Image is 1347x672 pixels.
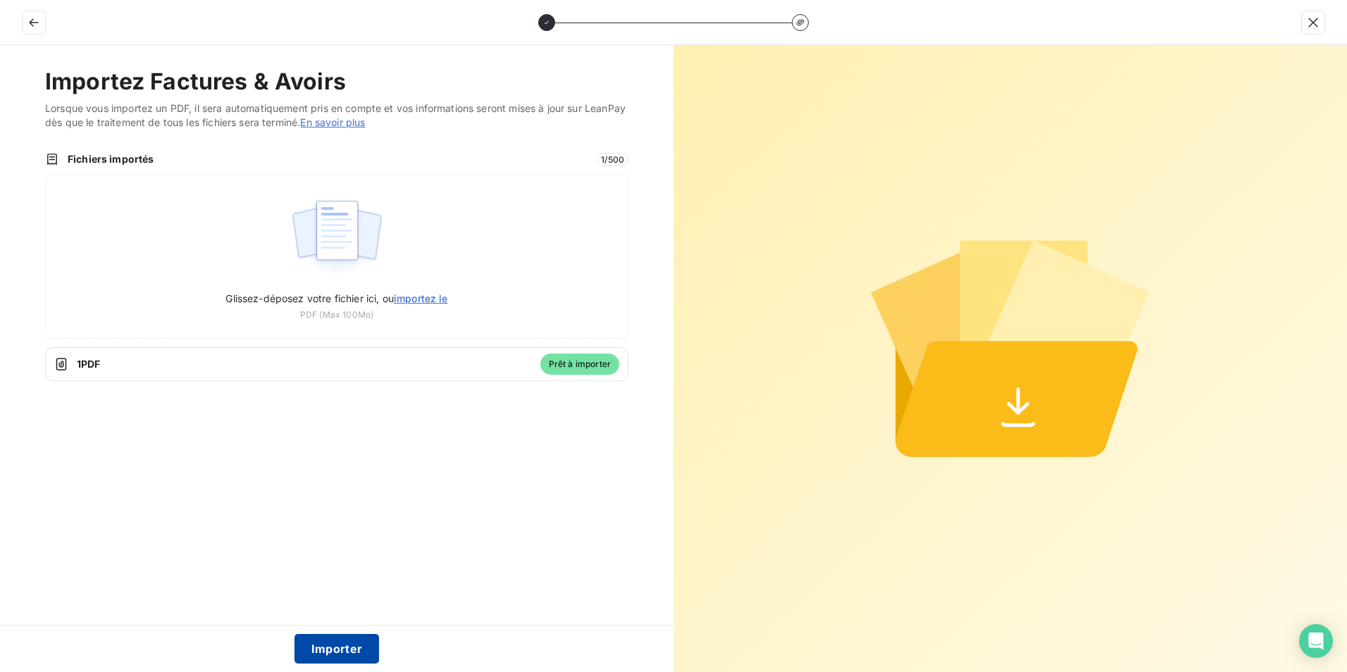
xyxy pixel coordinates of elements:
a: En savoir plus [300,116,365,128]
img: illustration [290,192,384,282]
button: Importer [294,634,380,664]
span: 1 PDF [77,357,532,371]
span: Prêt à importer [540,354,619,375]
span: Lorsque vous importez un PDF, il sera automatiquement pris en compte et vos informations seront m... [45,101,628,130]
div: Open Intercom Messenger [1299,624,1333,658]
span: importez le [394,292,448,304]
span: Fichiers importés [68,152,588,166]
h2: Importez Factures & Avoirs [45,68,628,96]
span: PDF (Max 100Mo) [300,309,373,321]
span: Glissez-déposez votre fichier ici, ou [225,292,447,304]
span: 1 / 500 [597,153,628,166]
